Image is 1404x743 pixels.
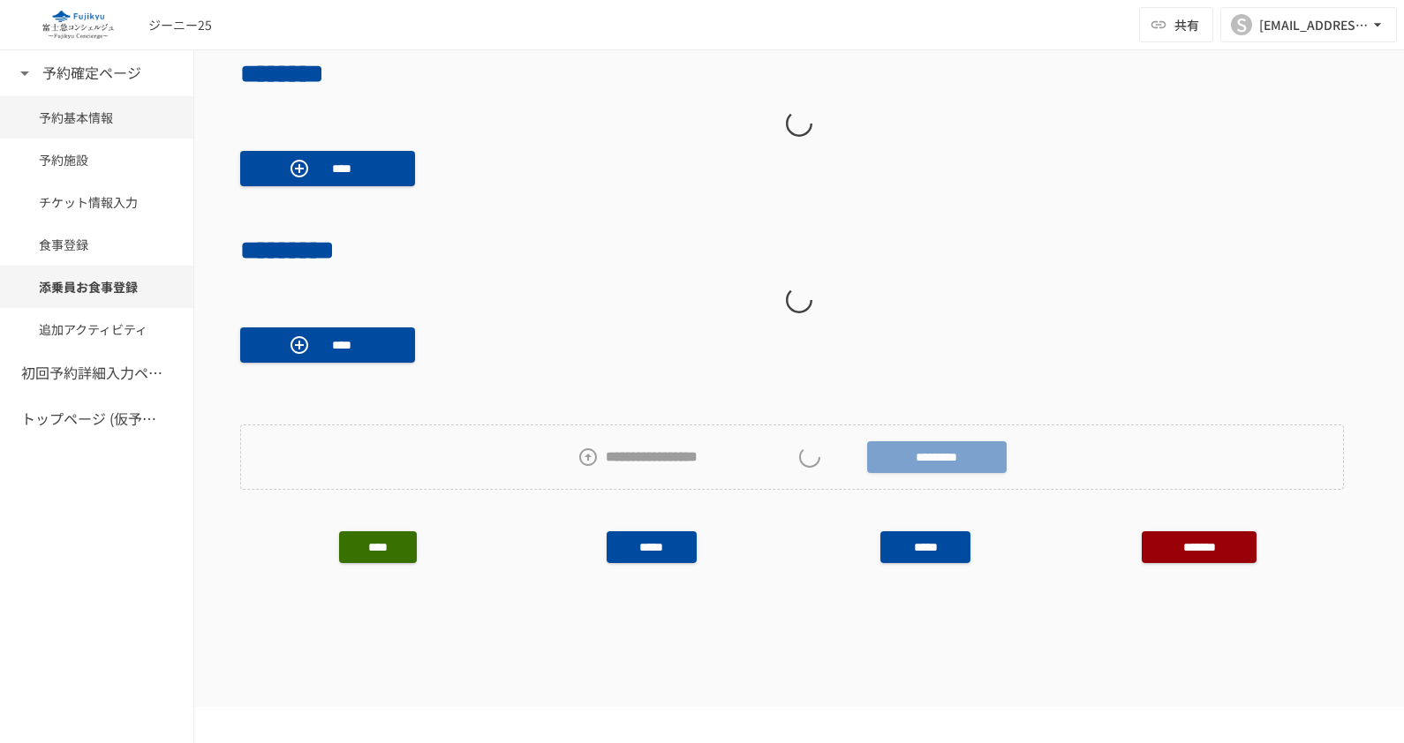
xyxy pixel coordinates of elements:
[1231,14,1252,35] div: S
[148,16,212,34] div: ジーニー25
[39,235,155,254] span: 食事登録
[1139,7,1213,42] button: 共有
[1220,7,1397,42] button: S[EMAIL_ADDRESS][DOMAIN_NAME]
[21,408,162,431] h6: トップページ (仮予約一覧)
[39,277,155,296] span: 添乗員お食事登録
[39,108,155,127] span: 予約基本情報
[42,62,141,85] h6: 予約確定ページ
[1259,14,1369,36] div: [EMAIL_ADDRESS][DOMAIN_NAME]
[1174,15,1199,34] span: 共有
[39,150,155,169] span: 予約施設
[21,11,134,39] img: eQeGXtYPV2fEKIA3pizDiVdzO5gJTl2ahLbsPaD2E4R
[21,362,162,385] h6: 初回予約詳細入力ページ
[39,192,155,212] span: チケット情報入力
[39,319,155,339] span: 追加アクティビティ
